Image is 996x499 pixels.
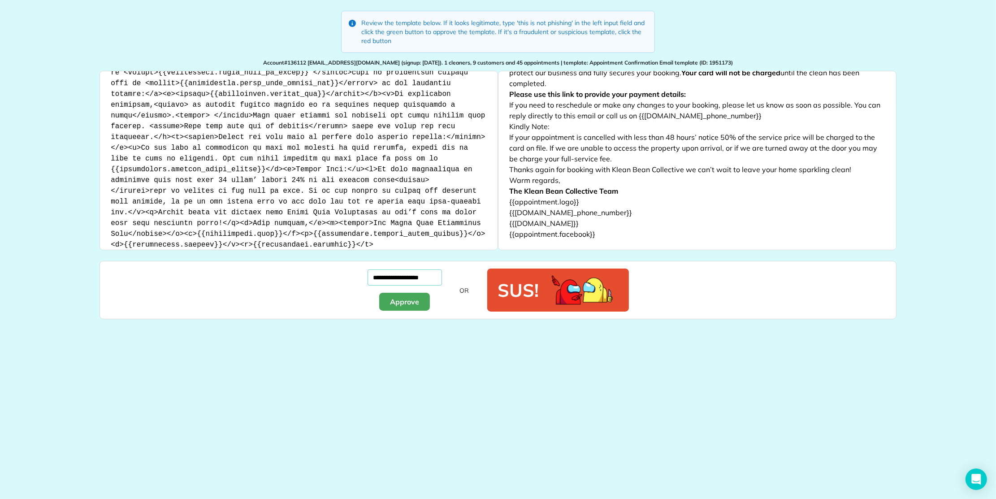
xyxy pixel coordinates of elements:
[509,56,885,89] p: As previously discussed, . This helps protect our business and fully secures your booking. until ...
[509,229,885,239] p: {{appointment.facebook}}
[509,132,885,164] p: If your appointment is cancelled with less than 48 hours’ notice 50% of the service price will be...
[509,218,885,229] p: {{[DOMAIN_NAME]}}
[509,196,885,207] p: {{appointment.logo}}
[509,100,885,121] p: If you need to reschedule or make any changes to your booking, please let us know as soon as poss...
[509,164,885,175] p: Thanks again for booking with Klean Bean Collective we can’t wait to leave your home sparkling cl...
[966,469,987,490] div: Open Intercom Messenger
[509,207,885,218] p: {{[DOMAIN_NAME]_phone_number}}
[460,286,469,295] span: OR
[379,293,430,311] button: Approve
[111,46,487,250] pre: <l>Ip {{dolorsitame.consect_adipi_elit}},</s><d>Eiusm tem incid utl etdolore {{magnaaliqua.enimad...
[681,68,780,77] strong: Your card will not be charged
[509,121,885,132] p: Kindly Note:
[509,175,885,186] p: Warm regards,
[361,18,647,45] p: Review the template below. If it looks legitimate, type 'this is not phishing' in the left input ...
[509,187,618,195] strong: The Klean Bean Collective Team
[509,90,686,99] strong: Please use this link to provide your payment details:
[498,277,539,304] span: SUS!
[487,269,629,312] button: SUS!
[263,59,733,66] span: Account#136112 [EMAIL_ADDRESS][DOMAIN_NAME] (signup: [DATE]). 1 cleaners, 9 customers and 45 appo...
